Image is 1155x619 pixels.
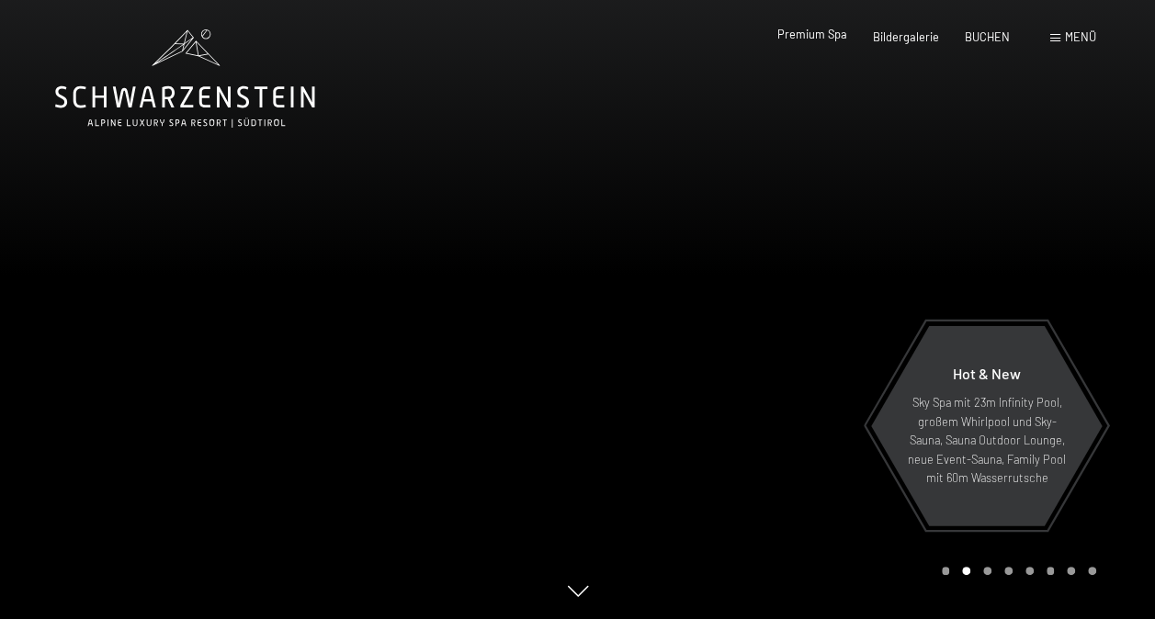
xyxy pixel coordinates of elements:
[870,325,1104,527] a: Hot & New Sky Spa mit 23m Infinity Pool, großem Whirlpool und Sky-Sauna, Sauna Outdoor Lounge, ne...
[1004,567,1013,575] div: Carousel Page 4
[983,567,991,575] div: Carousel Page 3
[953,365,1021,382] span: Hot & New
[935,567,1096,575] div: Carousel Pagination
[1047,567,1055,575] div: Carousel Page 6
[873,29,939,44] a: Bildergalerie
[1067,567,1075,575] div: Carousel Page 7
[1088,567,1096,575] div: Carousel Page 8
[1025,567,1034,575] div: Carousel Page 5
[962,567,970,575] div: Carousel Page 2 (Current Slide)
[777,27,847,41] a: Premium Spa
[1065,29,1096,44] span: Menü
[907,393,1067,487] p: Sky Spa mit 23m Infinity Pool, großem Whirlpool und Sky-Sauna, Sauna Outdoor Lounge, neue Event-S...
[942,567,950,575] div: Carousel Page 1
[965,29,1010,44] a: BUCHEN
